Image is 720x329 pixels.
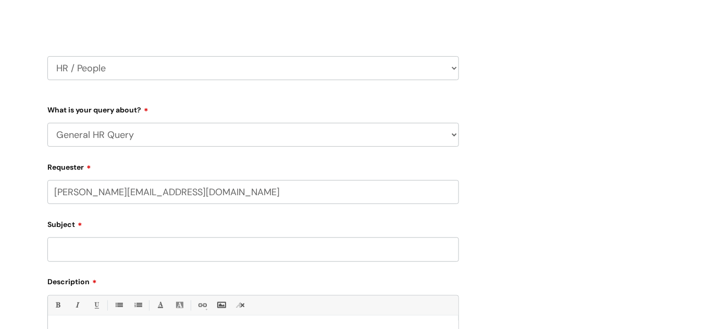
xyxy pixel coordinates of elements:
a: 1. Ordered List (Ctrl-Shift-8) [131,299,144,312]
h2: Select issue type [47,3,459,22]
a: Back Color [173,299,186,312]
label: Requester [47,159,459,172]
a: Bold (Ctrl-B) [51,299,64,312]
a: • Unordered List (Ctrl-Shift-7) [112,299,125,312]
a: Link [195,299,208,312]
label: Description [47,274,459,286]
a: Underline(Ctrl-U) [90,299,103,312]
label: What is your query about? [47,102,459,115]
a: Insert Image... [215,299,228,312]
label: Subject [47,217,459,229]
a: Remove formatting (Ctrl-\) [234,299,247,312]
input: Email [47,180,459,204]
a: Font Color [154,299,167,312]
a: Italic (Ctrl-I) [70,299,83,312]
